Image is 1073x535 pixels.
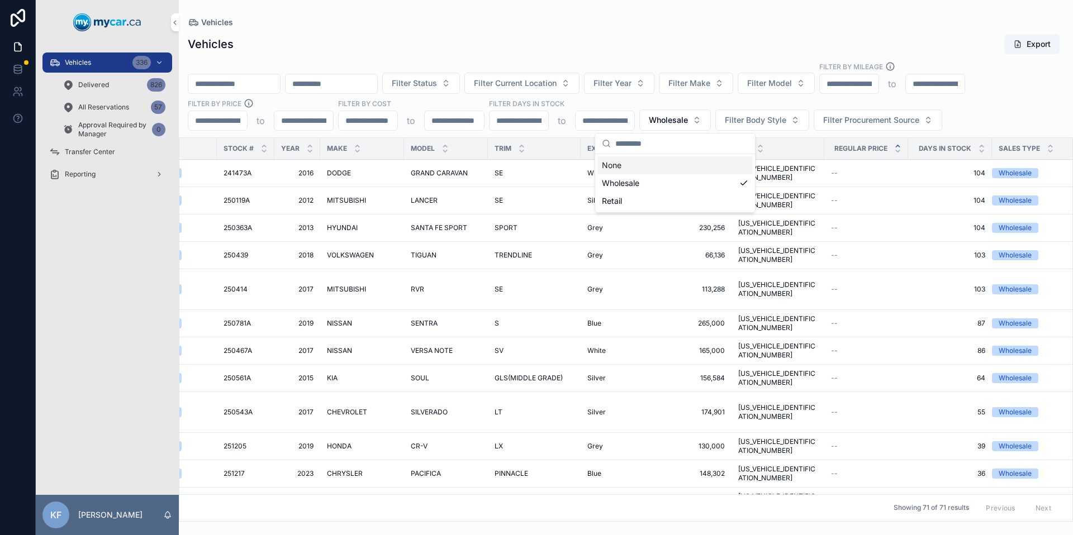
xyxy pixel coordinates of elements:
[224,223,268,232] a: 250363A
[738,164,818,182] a: [US_VEHICLE_IDENTIFICATION_NUMBER]
[673,374,725,383] a: 156,584
[495,469,528,478] span: PINNACLE
[411,285,481,294] a: RVR
[495,374,563,383] span: GLS(MIDDLE GRADE)
[915,469,985,478] a: 36
[738,437,818,455] a: [US_VEHICLE_IDENTIFICATION_NUMBER]
[587,251,659,260] a: Grey
[992,250,1062,260] a: Wholesale
[992,346,1062,356] a: Wholesale
[587,469,601,478] span: Blue
[495,144,511,153] span: Trim
[495,169,503,178] span: SE
[411,196,438,205] span: LANCER
[327,469,397,478] a: CHRYSLER
[56,120,172,140] a: Approval Required by Manager0
[587,223,659,232] a: Grey
[411,251,481,260] a: TIGUAN
[281,408,314,417] a: 2017
[659,73,733,94] button: Select Button
[888,77,896,90] p: to
[992,373,1062,383] a: Wholesale
[738,465,818,483] span: [US_VEHICLE_IDENTIFICATION_NUMBER]
[597,156,753,174] div: None
[411,319,438,328] span: SENTRA
[495,285,574,294] a: SE
[327,169,397,178] a: DODGE
[831,469,838,478] span: --
[382,73,460,94] button: Select Button
[673,469,725,478] a: 148,302
[495,442,503,451] span: LX
[587,442,659,451] a: Grey
[281,469,314,478] span: 2023
[673,319,725,328] a: 265,000
[915,346,985,355] a: 86
[411,442,481,451] a: CR-V
[152,123,165,136] div: 0
[587,442,603,451] span: Grey
[281,251,314,260] span: 2018
[738,492,818,510] a: [US_VEHICLE_IDENTIFICATION_NUMBER]
[738,342,818,360] a: [US_VEHICLE_IDENTIFICATION_NUMBER]
[224,408,268,417] a: 250543A
[738,246,818,264] span: [US_VEHICLE_IDENTIFICATION_NUMBER]
[831,285,838,294] span: --
[738,280,818,298] span: [US_VEHICLE_IDENTIFICATION_NUMBER]
[56,75,172,95] a: Delivered826
[489,98,564,108] label: Filter Days In Stock
[992,195,1062,206] a: Wholesale
[831,469,901,478] a: --
[495,408,574,417] a: LT
[224,346,268,355] a: 250467A
[915,442,985,451] a: 39
[915,196,985,205] span: 104
[327,374,397,383] a: KIA
[587,223,603,232] span: Grey
[188,98,241,108] label: FILTER BY PRICE
[73,13,141,31] img: App logo
[738,192,818,209] a: [US_VEHICLE_IDENTIFICATION_NUMBER]
[65,170,96,179] span: Reporting
[915,408,985,417] span: 55
[411,169,468,178] span: GRAND CARAVAN
[188,36,234,52] h1: Vehicles
[823,114,919,126] span: Filter Procurement Source
[281,346,314,355] span: 2017
[495,169,574,178] a: SE
[411,374,481,383] a: SOUL
[673,251,725,260] span: 66,136
[327,319,352,328] span: NISSAN
[831,223,838,232] span: --
[411,408,448,417] span: SILVERADO
[224,251,248,260] span: 250439
[224,251,268,260] a: 250439
[411,346,481,355] a: VERSA NOTE
[915,374,985,383] a: 64
[587,144,645,153] span: Exterior Color
[327,285,397,294] a: MITSUBISHI
[224,285,248,294] span: 250414
[132,56,151,69] div: 336
[327,251,397,260] a: VOLKSWAGEN
[738,219,818,237] a: [US_VEHICLE_IDENTIFICATION_NUMBER]
[281,223,314,232] a: 2013
[42,164,172,184] a: Reporting
[78,80,109,89] span: Delivered
[495,442,574,451] a: LX
[411,285,424,294] span: RVR
[587,469,659,478] a: Blue
[495,251,532,260] span: TRENDLINE
[831,408,901,417] a: --
[738,314,818,332] a: [US_VEHICLE_IDENTIFICATION_NUMBER]
[915,285,985,294] span: 103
